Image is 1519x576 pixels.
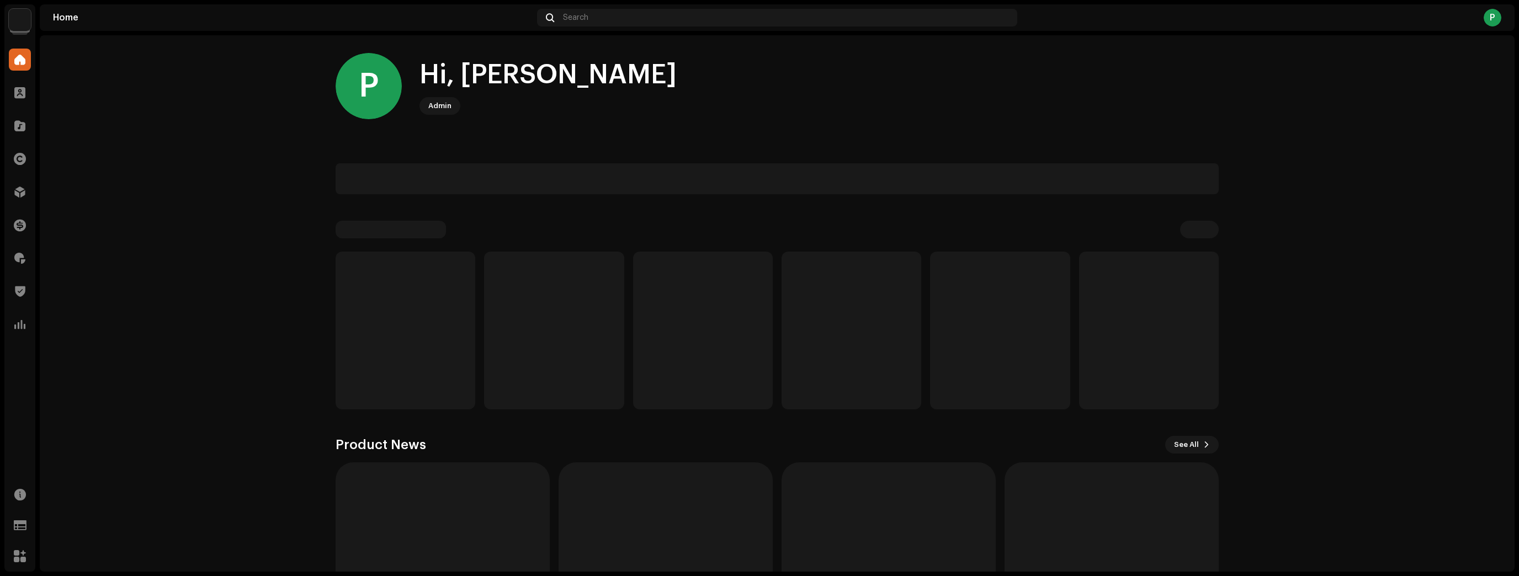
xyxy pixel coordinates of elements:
[336,436,426,454] h3: Product News
[1484,9,1501,26] div: P
[9,9,31,31] img: a6437e74-8c8e-4f74-a1ce-131745af0155
[53,13,533,22] div: Home
[563,13,588,22] span: Search
[428,99,452,113] div: Admin
[1174,434,1199,456] span: See All
[1165,436,1219,454] button: See All
[336,53,402,119] div: P
[419,57,677,93] div: Hi, [PERSON_NAME]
